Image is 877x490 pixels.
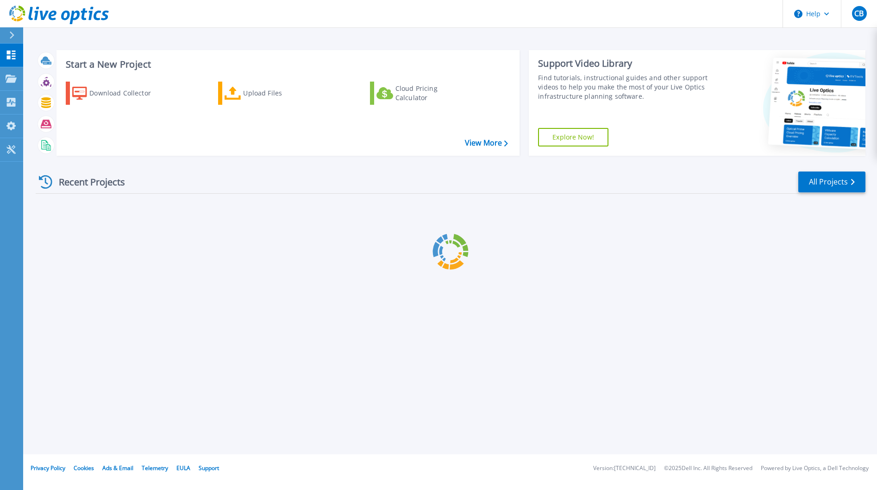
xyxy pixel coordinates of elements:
div: Upload Files [243,84,317,102]
a: All Projects [798,172,865,192]
a: Download Collector [66,82,169,105]
div: Support Video Library [538,57,709,70]
a: Upload Files [218,82,321,105]
span: CB [854,10,864,17]
a: View More [465,139,508,147]
a: Explore Now! [538,128,608,146]
a: Telemetry [142,464,168,472]
div: Download Collector [89,84,163,102]
a: Support [199,464,219,472]
a: EULA [176,464,190,472]
div: Find tutorials, instructional guides and other support videos to help you make the most of your L... [538,73,709,101]
a: Ads & Email [102,464,133,472]
li: Powered by Live Optics, a Dell Technology [761,465,869,471]
li: © 2025 Dell Inc. All Rights Reserved [664,465,752,471]
a: Privacy Policy [31,464,65,472]
h3: Start a New Project [66,59,507,70]
a: Cookies [74,464,94,472]
a: Cloud Pricing Calculator [370,82,473,105]
div: Cloud Pricing Calculator [395,84,470,102]
li: Version: [TECHNICAL_ID] [593,465,656,471]
div: Recent Projects [36,171,138,193]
